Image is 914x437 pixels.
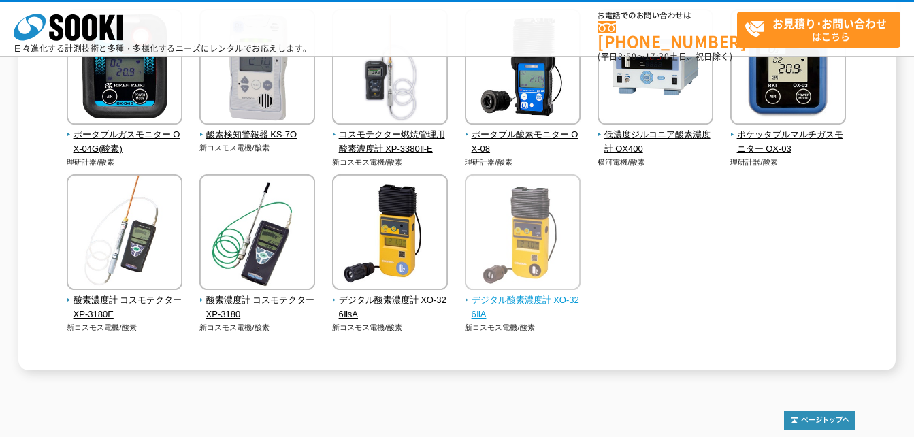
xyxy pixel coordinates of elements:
[772,15,887,31] strong: お見積り･お問い合わせ
[332,293,448,322] span: デジタル酸素濃度計 XO-326ⅡsA
[332,157,448,168] p: 新コスモス電機/酸素
[199,280,316,321] a: 酸素濃度計 コスモテクター XP-3180
[598,50,732,63] span: (平日 ～ 土日、祝日除く)
[332,128,448,157] span: コスモテクター燃焼管理用酸素濃度計 XP-3380Ⅱ-E
[67,115,183,156] a: ポータブルガスモニター OX-04G(酸素)
[199,9,315,128] img: 酸素検知警報器 KS-7O
[465,9,581,128] img: ポータブル酸素モニター OX-08
[67,157,183,168] p: 理研計器/酸素
[199,128,316,142] span: 酸素検知警報器 KS-7O
[199,115,316,142] a: 酸素検知警報器 KS-7O
[465,174,581,293] img: デジタル酸素濃度計 XO-326ⅡA
[465,280,581,321] a: デジタル酸素濃度計 XO-326ⅡA
[598,9,713,128] img: 低濃度ジルコニア酸素濃度計 OX400
[730,157,847,168] p: 理研計器/酸素
[465,293,581,322] span: デジタル酸素濃度計 XO-326ⅡA
[67,174,182,293] img: 酸素濃度計 コスモテクター XP-3180E
[598,12,737,20] span: お電話でのお問い合わせは
[332,174,448,293] img: デジタル酸素濃度計 XO-326ⅡsA
[598,21,737,49] a: [PHONE_NUMBER]
[332,322,448,334] p: 新コスモス電機/酸素
[645,50,670,63] span: 17:30
[199,322,316,334] p: 新コスモス電機/酸素
[332,115,448,156] a: コスモテクター燃焼管理用酸素濃度計 XP-3380Ⅱ-E
[199,293,316,322] span: 酸素濃度計 コスモテクター XP-3180
[14,44,312,52] p: 日々進化する計測技術と多種・多様化するニーズにレンタルでお応えします。
[67,128,183,157] span: ポータブルガスモニター OX-04G(酸素)
[67,9,182,128] img: ポータブルガスモニター OX-04G(酸素)
[784,411,855,430] img: トップページへ
[598,128,714,157] span: 低濃度ジルコニア酸素濃度計 OX400
[465,322,581,334] p: 新コスモス電機/酸素
[737,12,900,48] a: お見積り･お問い合わせはこちら
[730,128,847,157] span: ポケッタブルマルチガスモニター OX-03
[598,115,714,156] a: 低濃度ジルコニア酸素濃度計 OX400
[465,115,581,156] a: ポータブル酸素モニター OX-08
[618,50,637,63] span: 8:50
[332,280,448,321] a: デジタル酸素濃度計 XO-326ⅡsA
[598,157,714,168] p: 横河電機/酸素
[199,142,316,154] p: 新コスモス電機/酸素
[332,9,448,128] img: コスモテクター燃焼管理用酸素濃度計 XP-3380Ⅱ-E
[465,157,581,168] p: 理研計器/酸素
[67,293,183,322] span: 酸素濃度計 コスモテクター XP-3180E
[465,128,581,157] span: ポータブル酸素モニター OX-08
[67,322,183,334] p: 新コスモス電機/酸素
[745,12,900,46] span: はこちら
[730,9,846,128] img: ポケッタブルマルチガスモニター OX-03
[199,174,315,293] img: 酸素濃度計 コスモテクター XP-3180
[67,280,183,321] a: 酸素濃度計 コスモテクター XP-3180E
[730,115,847,156] a: ポケッタブルマルチガスモニター OX-03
